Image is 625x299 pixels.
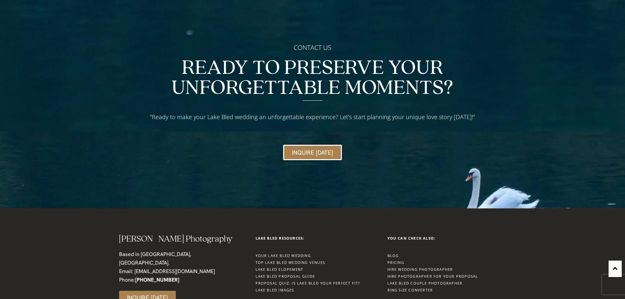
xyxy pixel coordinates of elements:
[387,253,399,258] a: Blog
[292,150,333,155] span: Inquire [DATE]
[387,281,463,286] a: Lake Bled Couple Photographer
[135,276,179,283] a: [PHONE_NUMBER]
[126,43,500,52] div: Contact Us
[126,58,500,98] h2: Ready to Preserve Your Unforgettable Moments?
[119,267,242,284] div: Email: [EMAIL_ADDRESS][DOMAIN_NAME] Phone:
[256,260,325,265] a: Top Lake Bled Wedding Venues
[387,267,453,272] a: Hire Wedding Photographer
[126,112,500,122] p: "Ready to make your Lake Bled wedding an unforgettable experience? Let's start planning your uniq...
[119,250,242,267] div: Based in [GEOGRAPHIC_DATA], [GEOGRAPHIC_DATA].
[119,235,233,244] a: [PERSON_NAME] Photography
[256,236,304,241] strong: LAKE BLED RESOURCES:
[256,288,294,292] a: Lake Bled Images
[387,274,478,279] a: Hire Photographer for your Proposal
[283,145,342,160] a: Inquire [DATE]
[256,274,315,279] a: Lake Bled Proposal Guide
[387,236,436,241] strong: YOU CAN CHECK ALSO:
[256,267,303,272] a: Lake Bled Elopement
[387,260,404,265] a: Pricing
[387,288,433,292] a: Ring Size Converter
[256,253,311,258] a: Your Lake Bled Wedding
[256,281,360,286] a: Proposal Quiz: Is Lake Bled Your Perfect Fit?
